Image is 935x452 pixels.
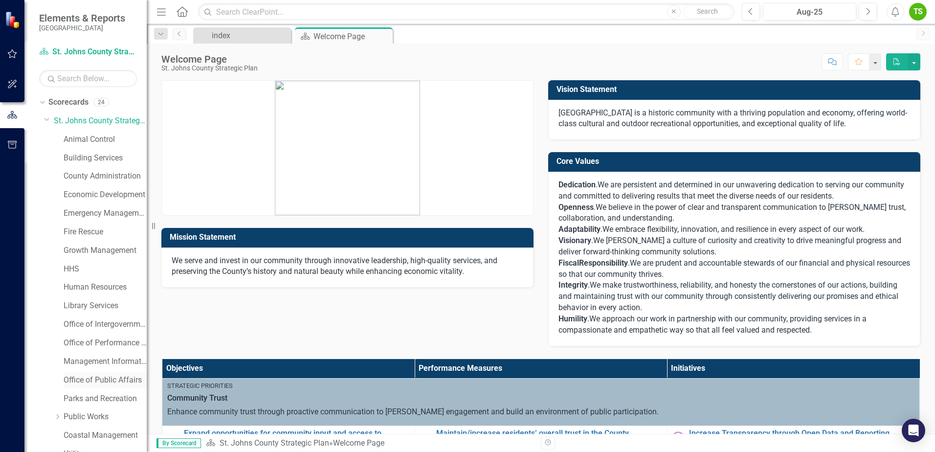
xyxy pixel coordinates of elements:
a: St. Johns County Strategic Plan [220,438,329,448]
a: Parks and Recreation [64,393,147,405]
h3: Mission Statement [170,233,529,242]
h3: Core Values [557,157,915,166]
span: . [558,236,593,245]
a: Public Works [64,411,147,423]
div: Open Intercom Messenger [902,419,925,442]
img: Not Started [672,431,684,443]
h3: Vision Statement [557,85,915,94]
a: St. Johns County Strategic Plan [39,46,137,58]
a: Office of Intergovernmental Affairs [64,319,147,330]
div: Welcome Page [313,30,390,43]
button: Search [683,5,732,19]
span: ness [577,203,594,212]
span: Responsibil [579,258,620,268]
strong: Dedication [558,180,596,189]
div: index [212,29,289,42]
span: Search [697,7,718,15]
span: We approach our work in partnership with our community, providing services in a compassionate and... [558,314,867,335]
input: Search ClearPoint... [198,3,735,21]
a: Emergency Management [64,208,147,219]
span: We [PERSON_NAME] a culture of curiosity and creativity to drive meaningful progress and deliver f... [558,236,901,256]
a: Scorecards [48,97,89,108]
span: Fiscal [558,258,579,268]
img: ClearPoint Strategy [5,11,22,28]
span: We embrace flexibility, innovation, and resilience in every aspect of our work. [602,225,865,234]
strong: Integrity [558,280,588,290]
span: Elements & Reports [39,12,125,24]
span: ity [620,258,628,268]
span: Open [558,203,577,212]
span: Adaptability [558,225,601,234]
span: We believe in the power of clear and transparent communication to [PERSON_NAME] trust, collaborat... [558,203,906,223]
div: 24 [93,98,109,107]
span: . [558,314,589,323]
a: Fire Rescue [64,226,147,238]
a: St. Johns County Strategic Plan [54,115,147,127]
a: Building Services [64,153,147,164]
span: . [594,203,596,212]
span: . [628,258,630,268]
button: Aug-25 [763,3,856,21]
a: Management Information Systems [64,356,147,367]
div: Welcome Page [333,438,384,448]
span: We make trustworthiness, reliability, and honesty the cornerstones of our actions, building and m... [558,280,898,312]
div: » [206,438,534,449]
span: We are persistent and determined in our unwavering dedication to serving our community and commit... [558,180,904,201]
strong: Visionary [558,236,591,245]
button: TS [909,3,927,21]
span: . [601,225,602,234]
div: St. Johns County Strategic Plan [161,65,258,72]
a: Office of Performance & Transparency [64,338,147,349]
img: mceclip0.png [275,81,420,215]
a: Growth Management [64,245,147,256]
div: Strategic Priorities [167,382,914,390]
a: County Administration [64,171,147,182]
span: Enhance community trust through proactive communication to [PERSON_NAME] engagement and build an ... [167,407,659,416]
strong: Humility [558,314,587,323]
a: Maintain/increase residents’ overall trust in the County government (measured by annual community... [436,429,662,446]
span: . [558,180,598,189]
a: Coastal Management [64,430,147,441]
span: [GEOGRAPHIC_DATA] is a historic community with a thriving population and economy, offering world-... [558,108,907,129]
span: . [558,280,590,290]
a: Library Services [64,300,147,312]
a: Office of Public Affairs [64,375,147,386]
a: index [196,29,289,42]
a: Economic Development [64,189,147,201]
span: Community Trust [167,393,914,404]
input: Search Below... [39,70,137,87]
div: Aug-25 [766,6,853,18]
div: Welcome Page [161,54,258,65]
a: Increase Transparency through Open Data and Reporting [689,429,914,438]
a: Animal Control [64,134,147,145]
span: We serve and invest in our community through innovative leadership, high-quality services, and pr... [172,256,497,276]
span: By Scorecard [156,438,201,448]
small: [GEOGRAPHIC_DATA] [39,24,125,32]
a: Human Resources [64,282,147,293]
a: HHS [64,264,147,275]
span: We are prudent and accountable stewards of our financial and physical resources so that our commu... [558,258,910,279]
